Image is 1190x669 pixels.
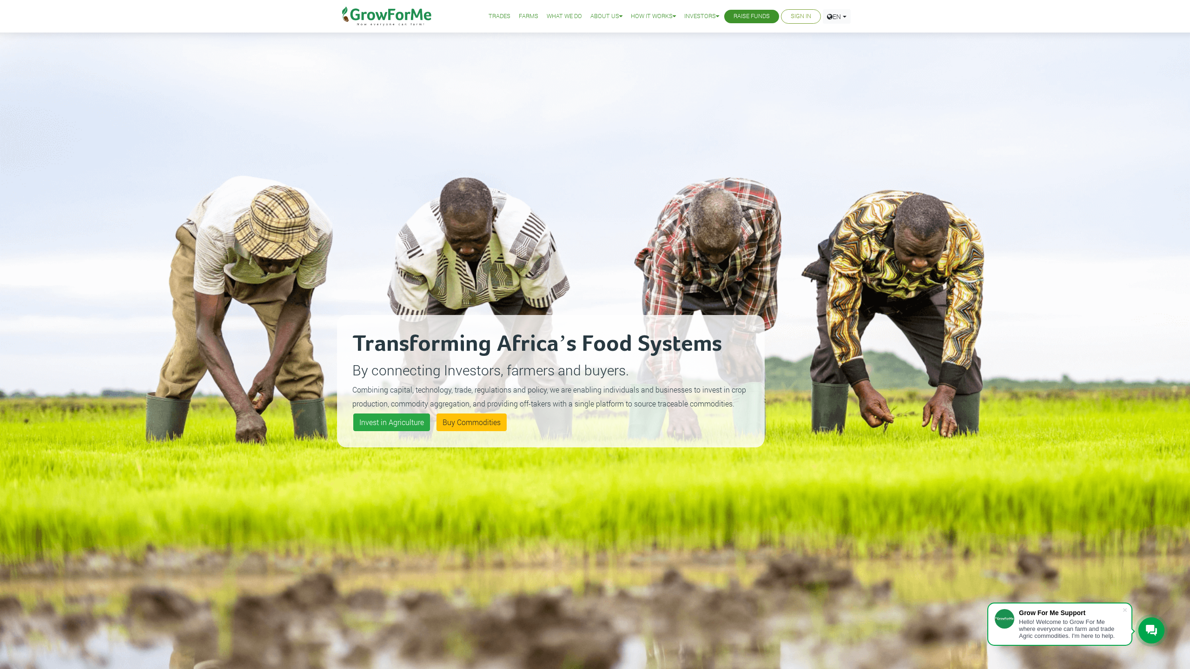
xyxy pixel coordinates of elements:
[547,12,582,21] a: What We Do
[684,12,719,21] a: Investors
[823,9,851,24] a: EN
[791,12,811,21] a: Sign In
[352,385,746,408] small: Combining capital, technology, trade, regulations and policy, we are enabling individuals and bus...
[352,360,749,380] p: By connecting Investors, farmers and buyers.
[590,12,622,21] a: About Us
[352,330,749,358] h2: Transforming Africa’s Food Systems
[1019,609,1122,617] div: Grow For Me Support
[631,12,676,21] a: How it Works
[734,12,770,21] a: Raise Funds
[353,413,430,431] a: Invest in Agriculture
[519,12,538,21] a: Farms
[436,413,507,431] a: Buy Commodities
[489,12,510,21] a: Trades
[1019,618,1122,639] div: Hello! Welcome to Grow For Me where everyone can farm and trade Agric commodities. I'm here to help.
